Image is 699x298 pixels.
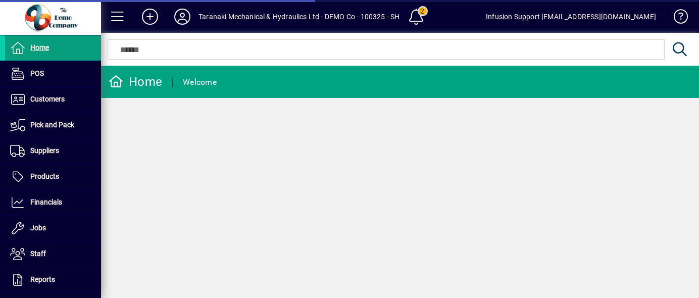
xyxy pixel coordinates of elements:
[30,121,74,129] span: Pick and Pack
[486,9,656,25] div: Infusion Support [EMAIL_ADDRESS][DOMAIN_NAME]
[30,69,44,77] span: POS
[30,146,59,155] span: Suppliers
[5,190,101,215] a: Financials
[666,2,686,35] a: Knowledge Base
[5,164,101,189] a: Products
[5,138,101,164] a: Suppliers
[30,172,59,180] span: Products
[183,74,217,90] div: Welcome
[5,216,101,241] a: Jobs
[134,8,166,26] button: Add
[30,43,49,52] span: Home
[30,224,46,232] span: Jobs
[30,250,46,258] span: Staff
[30,198,62,206] span: Financials
[166,8,198,26] button: Profile
[198,9,400,25] div: Taranaki Mechanical & Hydraulics Ltd - DEMO Co - 100325 - SH
[5,267,101,292] a: Reports
[30,275,55,283] span: Reports
[5,113,101,138] a: Pick and Pack
[5,87,101,112] a: Customers
[5,61,101,86] a: POS
[5,241,101,267] a: Staff
[30,95,65,103] span: Customers
[109,74,162,90] div: Home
